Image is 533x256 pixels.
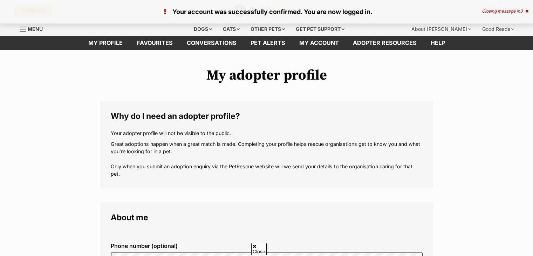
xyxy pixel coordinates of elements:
[291,22,349,36] div: Get pet support
[111,140,423,178] p: Great adoptions happen when a great match is made. Completing your profile helps rescue organisat...
[244,36,292,50] a: Pet alerts
[424,36,452,50] a: Help
[111,112,423,121] legend: Why do I need an adopter profile?
[406,22,476,36] div: About [PERSON_NAME]
[111,213,423,222] legend: About me
[292,36,346,50] a: My account
[100,67,433,83] h1: My adopter profile
[28,26,43,32] span: Menu
[251,243,267,255] span: Close
[130,36,180,50] a: Favourites
[477,22,519,36] div: Good Reads
[180,36,244,50] a: conversations
[111,243,423,249] label: Phone number (optional)
[189,22,217,36] div: Dogs
[246,22,290,36] div: Other pets
[81,36,130,50] a: My profile
[111,129,423,137] p: Your adopter profile will not be visible to the public.
[218,22,245,36] div: Cats
[100,101,433,188] fieldset: Why do I need an adopter profile?
[346,36,424,50] a: Adopter resources
[20,22,48,35] a: Menu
